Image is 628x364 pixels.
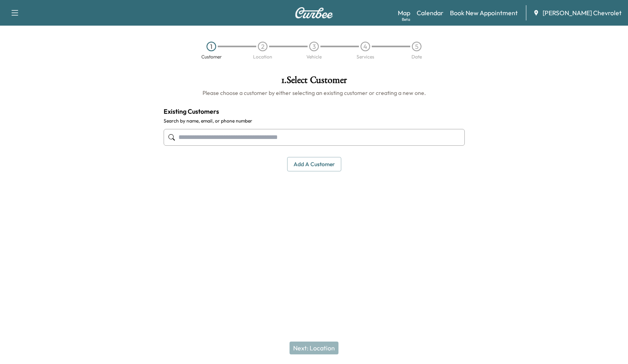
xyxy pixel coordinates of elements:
[309,42,319,51] div: 3
[357,54,374,59] div: Services
[543,8,622,18] span: [PERSON_NAME] Chevrolet
[258,42,267,51] div: 2
[164,75,465,89] h1: 1 . Select Customer
[164,89,465,97] h6: Please choose a customer by either selecting an existing customer or creating a new one.
[201,54,222,59] div: Customer
[287,157,341,172] button: Add a customer
[361,42,370,51] div: 4
[295,7,333,18] img: Curbee Logo
[253,54,272,59] div: Location
[411,54,422,59] div: Date
[412,42,421,51] div: 5
[402,16,410,22] div: Beta
[450,8,518,18] a: Book New Appointment
[207,42,216,51] div: 1
[306,54,322,59] div: Vehicle
[398,8,410,18] a: MapBeta
[164,107,465,116] h4: Existing Customers
[417,8,444,18] a: Calendar
[164,118,465,124] label: Search by name, email, or phone number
